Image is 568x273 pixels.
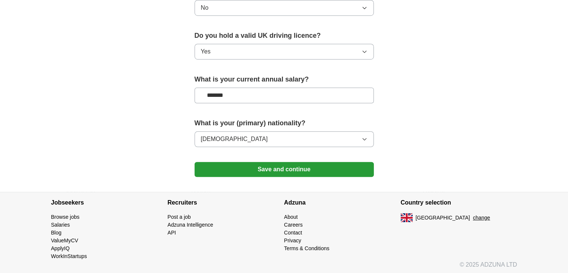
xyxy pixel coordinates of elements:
[195,31,374,41] label: Do you hold a valid UK driving licence?
[51,237,78,243] a: ValueMyCV
[195,162,374,177] button: Save and continue
[51,214,80,220] a: Browse jobs
[201,135,268,144] span: [DEMOGRAPHIC_DATA]
[195,118,374,128] label: What is your (primary) nationality?
[51,253,87,259] a: WorkInStartups
[401,213,413,222] img: UK flag
[51,230,62,236] a: Blog
[195,74,374,85] label: What is your current annual salary?
[168,214,191,220] a: Post a job
[201,3,208,12] span: No
[195,131,374,147] button: [DEMOGRAPHIC_DATA]
[284,230,302,236] a: Contact
[416,214,470,222] span: [GEOGRAPHIC_DATA]
[201,47,211,56] span: Yes
[284,222,303,228] a: Careers
[284,214,298,220] a: About
[51,222,70,228] a: Salaries
[284,237,301,243] a: Privacy
[401,192,517,213] h4: Country selection
[51,245,70,251] a: ApplyIQ
[168,222,213,228] a: Adzuna Intelligence
[284,245,329,251] a: Terms & Conditions
[473,214,490,222] button: change
[195,44,374,59] button: Yes
[168,230,176,236] a: API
